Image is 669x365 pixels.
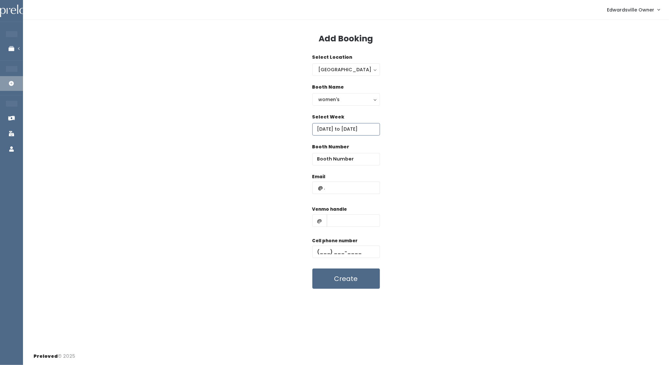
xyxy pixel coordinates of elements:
[600,3,666,17] a: Edwardsville Owner
[312,153,380,165] input: Booth Number
[33,353,58,359] span: Preloved
[312,63,380,76] button: [GEOGRAPHIC_DATA]
[312,114,345,120] label: Select Week
[33,348,75,360] div: © 2025
[312,182,380,194] input: @ .
[319,34,373,43] h3: Add Booking
[312,238,358,244] label: Cell phone number
[312,84,344,91] label: Booth Name
[312,54,353,61] label: Select Location
[312,246,380,258] input: (___) ___-____
[312,214,327,227] span: @
[312,93,380,106] button: women's
[312,143,349,150] label: Booth Number
[607,6,654,13] span: Edwardsville Owner
[312,174,325,180] label: Email
[312,123,380,136] input: Select week
[312,206,347,213] label: Venmo handle
[319,66,374,73] div: [GEOGRAPHIC_DATA]
[319,96,374,103] div: women's
[312,268,380,289] button: Create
